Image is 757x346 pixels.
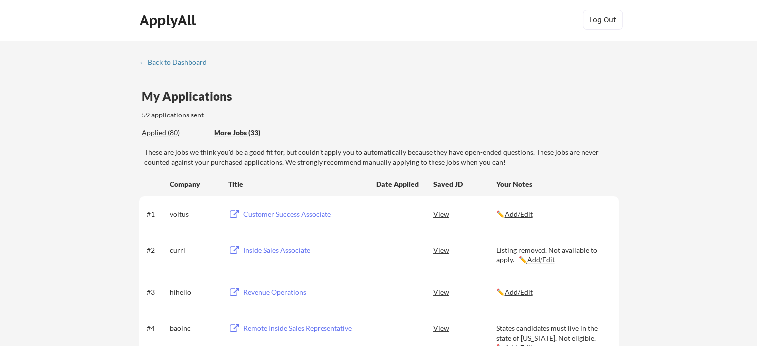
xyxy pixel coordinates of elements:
[433,283,496,301] div: View
[505,288,533,296] u: Add/Edit
[147,245,166,255] div: #2
[433,205,496,223] div: View
[142,110,334,120] div: 59 applications sent
[170,209,219,219] div: voltus
[142,128,207,138] div: Applied (80)
[140,12,199,29] div: ApplyAll
[170,245,219,255] div: curri
[147,287,166,297] div: #3
[243,323,367,333] div: Remote Inside Sales Representative
[139,58,214,68] a: ← Back to Dashboard
[433,319,496,337] div: View
[243,209,367,219] div: Customer Success Associate
[496,179,610,189] div: Your Notes
[496,245,610,265] div: Listing removed. Not available to apply. ✏️
[496,209,610,219] div: ✏️
[147,323,166,333] div: #4
[243,287,367,297] div: Revenue Operations
[376,179,420,189] div: Date Applied
[170,179,219,189] div: Company
[142,128,207,138] div: These are all the jobs you've been applied to so far.
[228,179,367,189] div: Title
[147,209,166,219] div: #1
[496,287,610,297] div: ✏️
[243,245,367,255] div: Inside Sales Associate
[527,255,555,264] u: Add/Edit
[214,128,287,138] div: These are job applications we think you'd be a good fit for, but couldn't apply you to automatica...
[144,147,619,167] div: These are jobs we think you'd be a good fit for, but couldn't apply you to automatically because ...
[583,10,623,30] button: Log Out
[170,323,219,333] div: baoinc
[433,241,496,259] div: View
[170,287,219,297] div: hihello
[139,59,214,66] div: ← Back to Dashboard
[142,90,240,102] div: My Applications
[505,210,533,218] u: Add/Edit
[214,128,287,138] div: More Jobs (33)
[433,175,496,193] div: Saved JD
